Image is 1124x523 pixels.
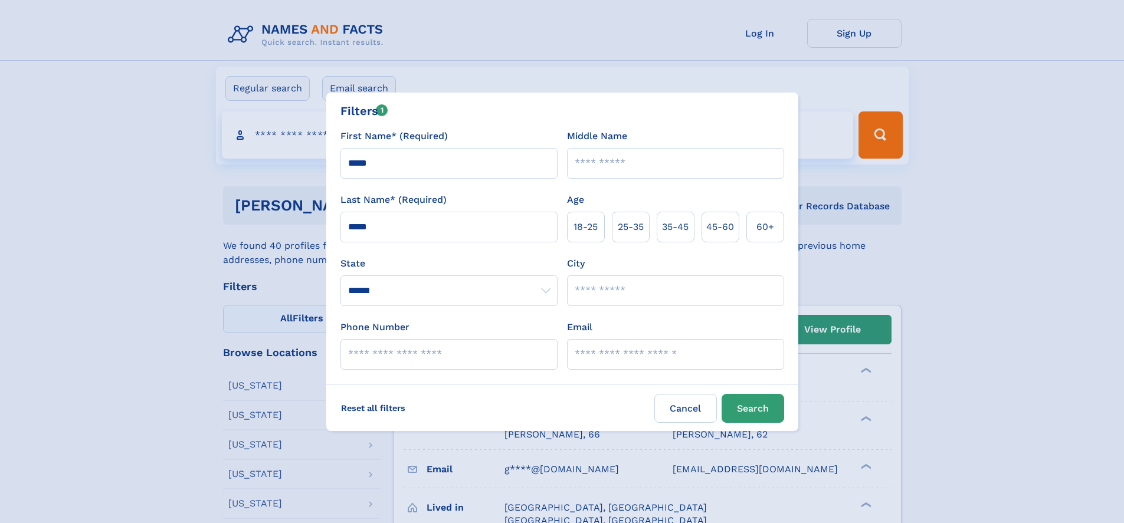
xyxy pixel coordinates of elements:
span: 45‑60 [706,220,734,234]
span: 25‑35 [618,220,644,234]
label: City [567,256,585,271]
label: Phone Number [340,320,409,334]
label: Reset all filters [333,394,413,422]
span: 35‑45 [662,220,689,234]
label: Email [567,320,592,334]
span: 60+ [756,220,774,234]
label: First Name* (Required) [340,129,448,143]
div: Filters [340,102,388,120]
label: Age [567,193,584,207]
button: Search [722,394,784,423]
span: 18‑25 [574,220,598,234]
label: Cancel [654,394,717,423]
label: State [340,256,558,271]
label: Last Name* (Required) [340,193,447,207]
label: Middle Name [567,129,627,143]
